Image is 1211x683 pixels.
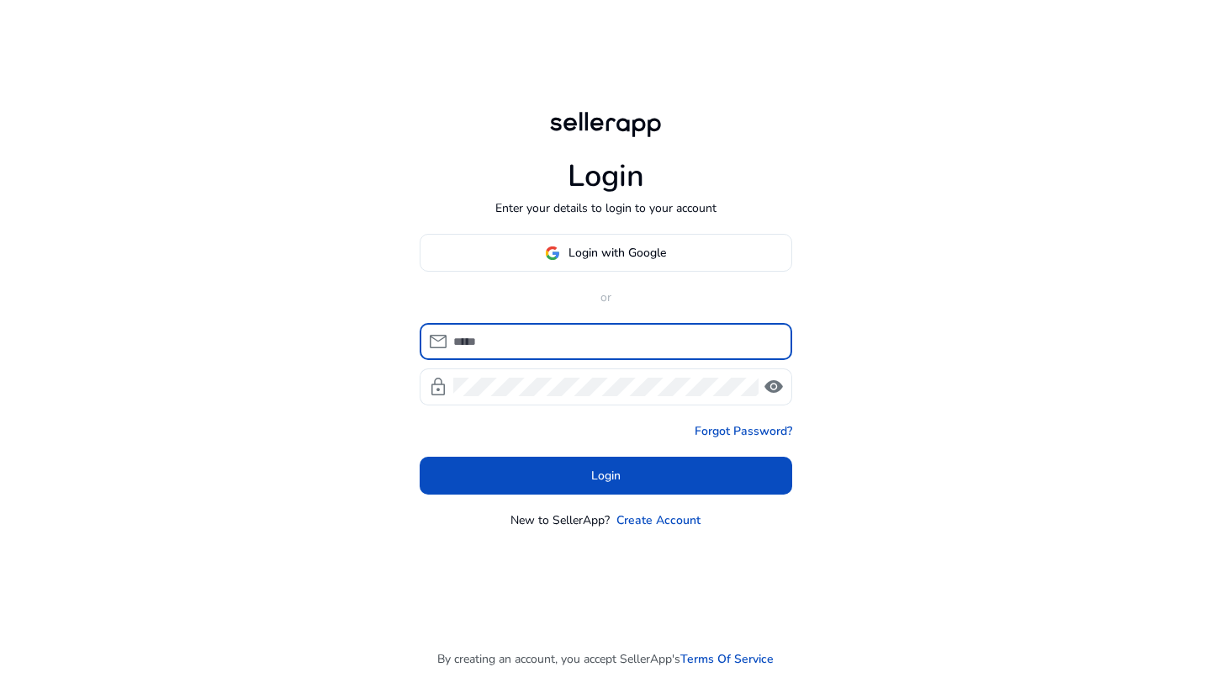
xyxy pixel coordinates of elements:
[420,457,792,495] button: Login
[591,467,621,484] span: Login
[695,422,792,440] a: Forgot Password?
[495,199,717,217] p: Enter your details to login to your account
[568,244,666,262] span: Login with Google
[616,511,701,529] a: Create Account
[510,511,610,529] p: New to SellerApp?
[420,289,792,306] p: or
[568,158,644,194] h1: Login
[420,234,792,272] button: Login with Google
[428,331,448,352] span: mail
[764,377,784,397] span: visibility
[545,246,560,261] img: google-logo.svg
[428,377,448,397] span: lock
[680,650,774,668] a: Terms Of Service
